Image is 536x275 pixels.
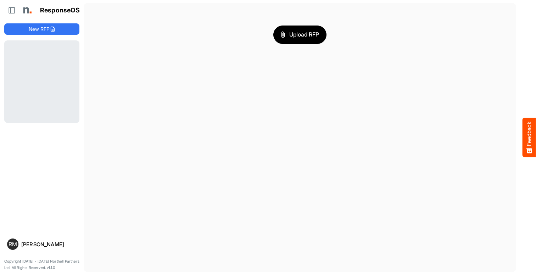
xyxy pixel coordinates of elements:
[273,26,326,44] button: Upload RFP
[40,7,80,14] h1: ResponseOS
[281,30,319,39] span: Upload RFP
[4,258,79,271] p: Copyright [DATE] - [DATE] Northell Partners Ltd. All Rights Reserved. v1.1.0
[4,23,79,35] button: New RFP
[21,242,77,247] div: [PERSON_NAME]
[19,3,34,17] img: Northell
[4,40,79,123] div: Loading...
[523,118,536,157] button: Feedback
[9,241,17,247] span: RM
